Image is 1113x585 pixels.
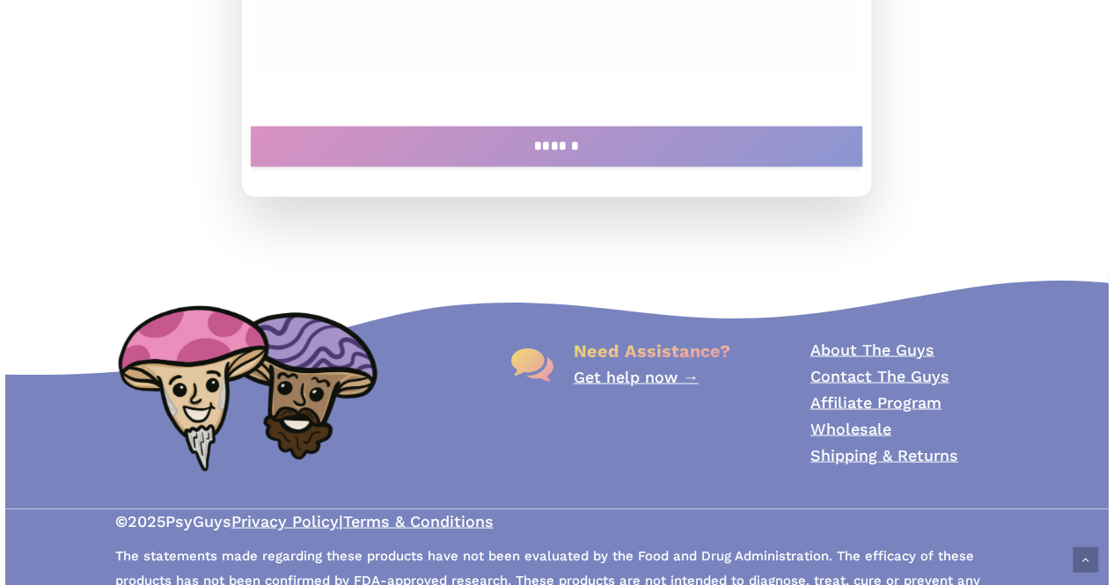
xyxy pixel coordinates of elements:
span: PsyGuys | [115,511,494,534]
a: Back to top [1073,547,1098,573]
span: Need Assistance? [574,340,730,361]
a: Terms & Conditions [343,511,494,530]
a: Contact The Guys [810,366,949,384]
a: Wholesale [810,419,891,437]
span: 2025 [128,511,165,530]
a: Get help now → [574,367,699,385]
a: About The Guys [810,340,934,358]
a: Affiliate Program [810,392,941,411]
a: Shipping & Returns [810,445,958,464]
img: PsyGuys Heads Logo [115,288,380,486]
a: Privacy Policy [231,511,339,530]
b: © [115,511,128,530]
